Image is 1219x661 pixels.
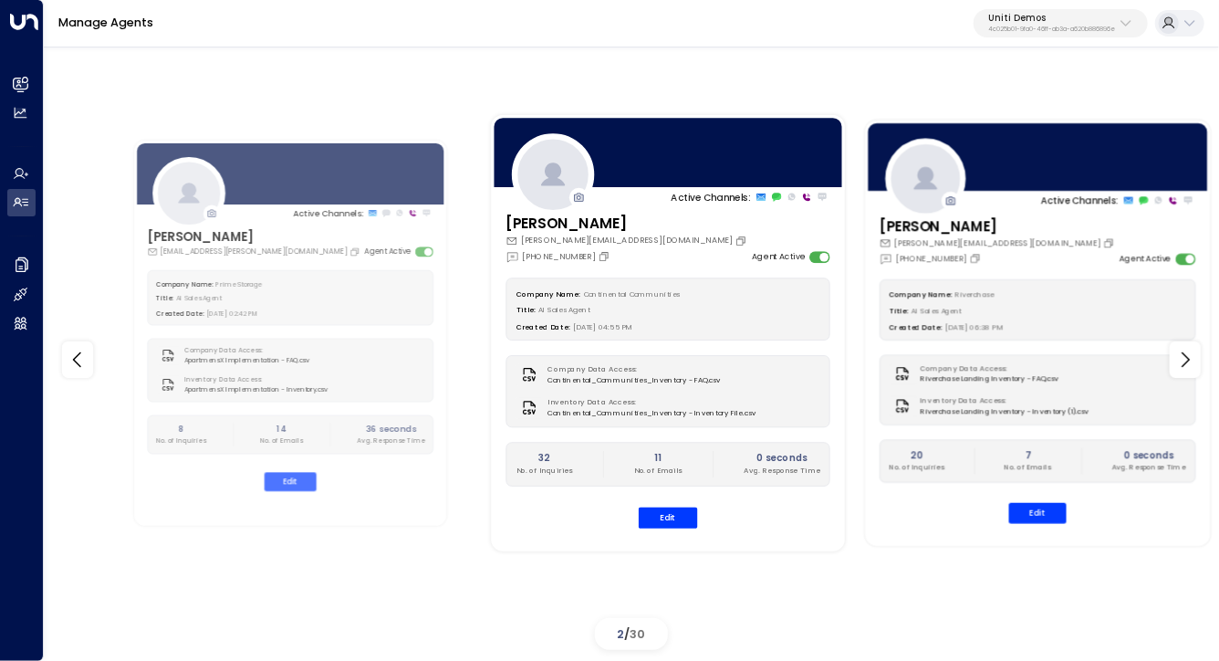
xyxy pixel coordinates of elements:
[752,251,805,264] label: Agent Active
[505,214,749,235] h3: [PERSON_NAME]
[365,247,412,257] label: Agent Active
[265,472,317,491] button: Edit
[184,346,304,355] label: Company Data Access:
[598,251,612,263] button: Copy
[1009,503,1067,524] button: Edit
[988,26,1115,33] p: 4c025b01-9fa0-46ff-ab3a-a620b886896e
[547,408,755,419] span: Continental_Communities_Inventory - Inventory File.csv
[261,435,303,445] p: No. of Emails
[184,385,328,394] span: ApartmensX Implementation - Inventory.csv
[261,423,303,435] h2: 14
[516,289,579,298] label: Company Name:
[516,305,535,314] label: Title:
[58,15,153,30] a: Manage Agents
[735,235,749,247] button: Copy
[890,306,908,315] label: Title:
[890,322,942,331] label: Created Date:
[505,250,612,264] div: [PHONE_NUMBER]
[547,397,749,408] label: Inventory Data Access:
[358,435,424,445] p: Avg. Response Time
[547,375,720,386] span: Continental_Communities_Inventory - FAQ.csv
[216,279,262,288] span: Prime Storage
[349,247,362,257] button: Copy
[583,289,680,298] span: Continental Communities
[988,13,1115,24] p: Uniti Demos
[148,227,363,247] h3: [PERSON_NAME]
[207,309,258,317] span: [DATE] 02:42 PM
[148,247,363,257] div: [EMAIL_ADDRESS][PERSON_NAME][DOMAIN_NAME]
[974,9,1148,38] button: Uniti Demos4c025b01-9fa0-46ff-ab3a-a620b886896e
[1005,462,1051,472] p: No. of Emails
[921,374,1058,384] span: Riverchase Landing Inventory - FAQ.csv
[156,435,205,445] p: No. of Inquiries
[516,321,569,330] label: Created Date:
[912,306,962,315] span: AI Sales Agent
[156,294,173,302] label: Title:
[890,289,953,299] label: Company Name:
[970,253,985,265] button: Copy
[156,423,205,435] h2: 8
[618,626,625,642] span: 2
[176,294,222,302] span: AI Sales Agent
[890,448,944,462] h2: 20
[156,309,203,317] label: Created Date:
[1112,462,1186,472] p: Avg. Response Time
[1120,253,1172,265] label: Agent Active
[921,396,1082,406] label: Inventory Data Access:
[630,626,646,642] span: 30
[634,451,682,465] h2: 11
[921,406,1088,416] span: Riverchase Landing Inventory - Inventory (1).csv
[293,206,363,219] p: Active Channels:
[945,322,1004,331] span: [DATE] 06:38 PM
[573,321,632,330] span: [DATE] 04:55 PM
[505,235,749,247] div: [PERSON_NAME][EMAIL_ADDRESS][DOMAIN_NAME]
[744,466,819,477] p: Avg. Response Time
[156,279,213,288] label: Company Name:
[634,466,682,477] p: No. of Emails
[1112,448,1186,462] h2: 0 seconds
[1005,448,1051,462] h2: 7
[880,237,1118,249] div: [PERSON_NAME][EMAIL_ADDRESS][DOMAIN_NAME]
[744,451,819,465] h2: 0 seconds
[955,289,995,299] span: Riverchase
[890,462,944,472] p: No. of Inquiries
[880,216,1118,237] h3: [PERSON_NAME]
[671,190,750,204] p: Active Channels:
[880,252,984,265] div: [PHONE_NUMBER]
[184,375,322,384] label: Inventory Data Access:
[538,305,590,314] span: AI Sales Agent
[516,466,571,477] p: No. of Inquiries
[516,451,571,465] h2: 32
[547,364,714,375] label: Company Data Access:
[1041,194,1119,207] p: Active Channels:
[1103,237,1118,249] button: Copy
[358,423,424,435] h2: 36 seconds
[639,507,698,528] button: Edit
[595,618,668,650] div: /
[184,356,309,365] span: ApartmensX Implementation - FAQ.csv
[921,363,1052,373] label: Company Data Access:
